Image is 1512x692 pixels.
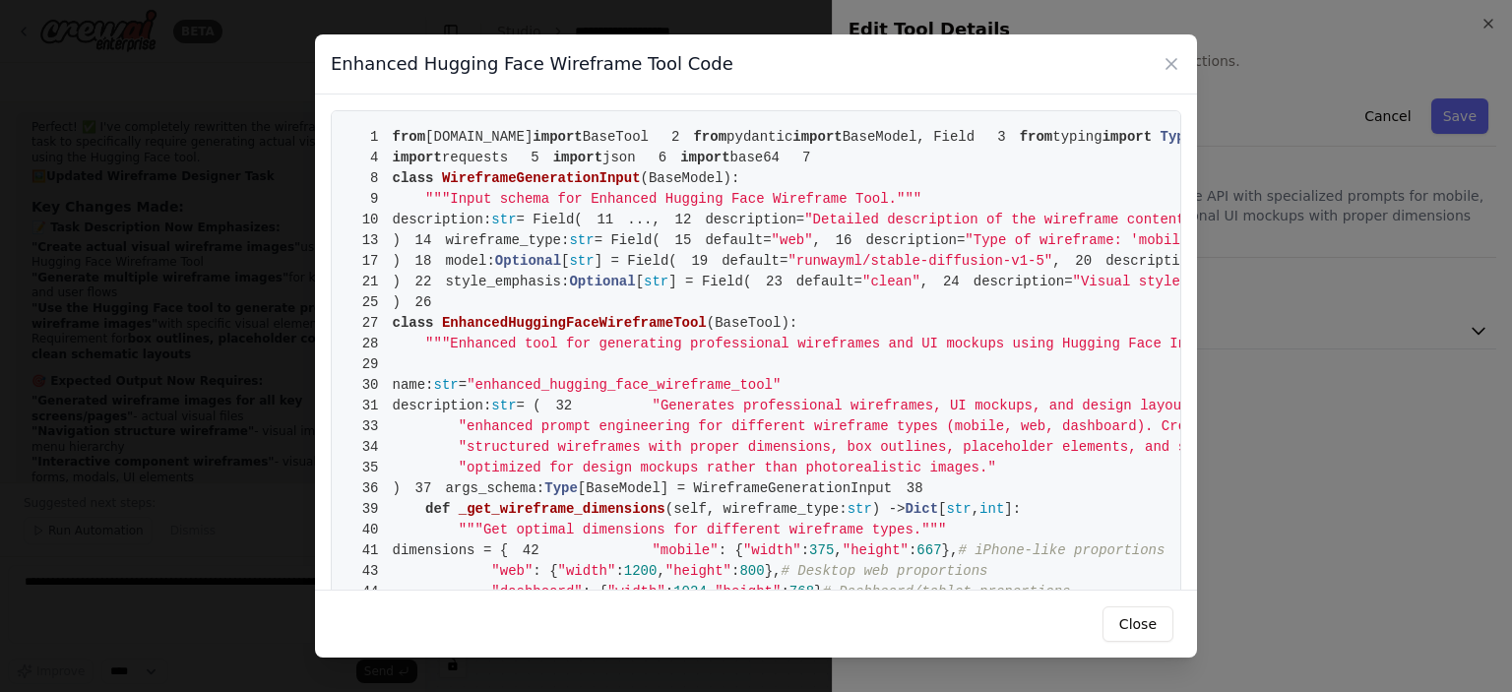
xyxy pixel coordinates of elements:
[533,129,582,145] span: import
[347,334,393,354] span: 28
[533,563,557,579] span: : {
[602,150,636,165] span: json
[920,274,928,289] span: ,
[781,584,788,599] span: :
[661,230,706,251] span: 15
[583,584,607,599] span: : {
[445,274,569,289] span: style_emphasis:
[974,274,1073,289] span: description=
[508,540,553,561] span: 42
[434,377,459,393] span: str
[892,478,937,499] span: 38
[872,501,906,517] span: ) ->
[459,501,665,517] span: _get_wireframe_dimensions
[834,542,842,558] span: ,
[347,189,393,210] span: 9
[1161,129,1194,145] span: Type
[938,501,946,517] span: [
[909,542,916,558] span: :
[1102,606,1173,642] button: Close
[1004,501,1021,517] span: ]:
[821,230,866,251] span: 16
[665,563,731,579] span: "height"
[905,501,938,517] span: Dict
[583,129,649,145] span: BaseTool
[848,501,872,517] span: str
[347,561,393,582] span: 43
[347,499,393,520] span: 39
[743,542,801,558] span: "width"
[715,315,781,331] span: BaseTool
[1020,129,1053,145] span: from
[958,542,1165,558] span: # iPhone-like proportions
[809,542,834,558] span: 375
[347,210,393,230] span: 10
[781,315,797,331] span: ):
[772,232,813,248] span: "web"
[1105,253,1205,269] span: description=
[459,377,467,393] span: =
[866,232,966,248] span: description=
[491,212,516,227] span: str
[649,127,694,148] span: 2
[347,251,393,272] span: 17
[673,501,847,517] span: self, wireframe_type:
[459,460,996,475] span: "optimized for design mockups rather than photorealistic images."
[347,232,401,248] span: )
[393,170,434,186] span: class
[975,127,1020,148] span: 3
[459,522,947,537] span: """Get optimal dimensions for different wireframe types."""
[491,563,533,579] span: "web"
[661,210,706,230] span: 12
[731,563,739,579] span: :
[1061,251,1106,272] span: 20
[705,232,771,248] span: default=
[347,127,393,148] span: 1
[787,253,1052,269] span: "runwayml/stable-diffusion-v1-5"
[347,416,393,437] span: 33
[401,292,446,313] span: 26
[814,584,822,599] span: }
[401,230,446,251] span: 14
[442,315,707,331] span: EnhancedHuggingFaceWireframeTool
[347,478,393,499] span: 36
[347,292,393,313] span: 25
[347,230,393,251] span: 13
[347,375,393,396] span: 30
[569,274,635,289] span: Optional
[442,150,508,165] span: requests
[843,542,909,558] span: "height"
[331,50,733,78] h3: Enhanced Hugging Face Wireframe Tool Code
[401,478,446,499] span: 37
[569,232,594,248] span: str
[862,274,920,289] span: "clean"
[517,398,541,413] span: = (
[636,148,681,168] span: 6
[649,170,724,186] span: BaseModel
[393,212,492,227] span: description:
[425,191,921,207] span: """Input schema for Enhanced Hugging Face Wireframe Tool."""
[1102,129,1152,145] span: import
[393,150,442,165] span: import
[595,253,677,269] span: ] = Field(
[680,150,729,165] span: import
[942,542,959,558] span: },
[726,129,792,145] span: pydantic
[544,480,578,496] span: Type
[595,232,661,248] span: = Field(
[425,129,533,145] span: [DOMAIN_NAME]
[558,563,616,579] span: "width"
[553,150,602,165] span: import
[347,272,393,292] span: 21
[347,458,393,478] span: 35
[641,170,649,186] span: (
[1052,253,1060,269] span: ,
[665,584,673,599] span: :
[796,274,862,289] span: default=
[393,377,434,393] span: name:
[578,480,892,496] span: [BaseModel] = WireframeGenerationInput
[668,274,751,289] span: ] = Field(
[445,232,569,248] span: wireframe_type:
[624,563,658,579] span: 1200
[607,584,665,599] span: "width"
